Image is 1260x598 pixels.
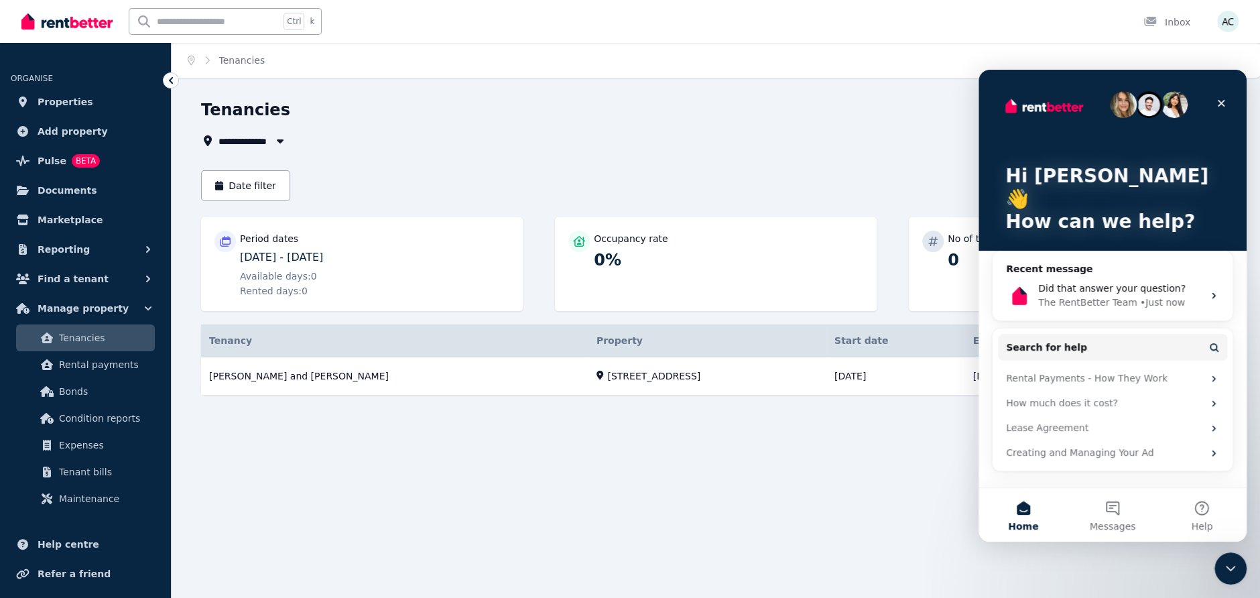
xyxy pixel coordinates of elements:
span: BETA [72,154,100,168]
button: Manage property [11,295,160,322]
span: Rented days: 0 [240,284,308,298]
span: Pulse [38,153,66,169]
span: k [310,16,314,27]
p: Period dates [240,232,298,245]
h1: Tenancies [201,99,290,121]
span: Ctrl [283,13,304,30]
a: Refer a friend [11,560,160,587]
a: PulseBETA [11,147,160,174]
a: Bonds [16,378,155,405]
a: Add property [11,118,160,145]
p: 0 [948,249,1217,271]
span: Tenant bills [59,464,149,480]
button: Reporting [11,236,160,263]
span: Tenancies [219,54,265,67]
a: Properties [11,88,160,115]
img: RentBetter [21,11,113,32]
span: Bonds [59,383,149,400]
span: Refer a friend [38,566,111,582]
a: Condition reports [16,405,155,432]
span: Documents [38,182,97,198]
span: Maintenance [59,491,149,507]
span: Expenses [59,437,149,453]
span: Marketplace [38,212,103,228]
span: Tenancies [59,330,149,346]
span: Add property [38,123,108,139]
a: Rental payments [16,351,155,378]
a: Tenant bills [16,459,155,485]
span: Help centre [38,536,99,552]
a: Expenses [16,432,155,459]
a: View details for Annabel and Jimmy Sammut [201,357,1231,396]
span: Available days: 0 [240,270,317,283]
a: Documents [11,177,160,204]
div: Inbox [1143,15,1190,29]
span: ORGANISE [11,74,53,83]
th: End date [964,324,1089,357]
a: Tenancies [16,324,155,351]
iframe: Intercom live chat [979,70,1247,542]
img: Ana Carvalho [1217,11,1239,32]
iframe: Intercom live chat [1214,552,1247,585]
span: Manage property [38,300,129,316]
span: Rental payments [59,357,149,373]
span: Properties [38,94,93,110]
button: Date filter [201,170,290,201]
span: Find a tenant [38,271,109,287]
p: Occupancy rate [594,232,668,245]
span: Reporting [38,241,90,257]
a: Marketplace [11,206,160,233]
p: No of tenancies included [948,232,1064,245]
nav: Breadcrumb [172,43,281,78]
span: Condition reports [59,410,149,426]
span: Tenancy [209,334,252,347]
p: [DATE] - [DATE] [240,249,509,265]
a: Help centre [11,531,160,558]
p: 0% [594,249,863,271]
th: Property [588,324,826,357]
button: Find a tenant [11,265,160,292]
a: Maintenance [16,485,155,512]
th: Start date [826,324,965,357]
